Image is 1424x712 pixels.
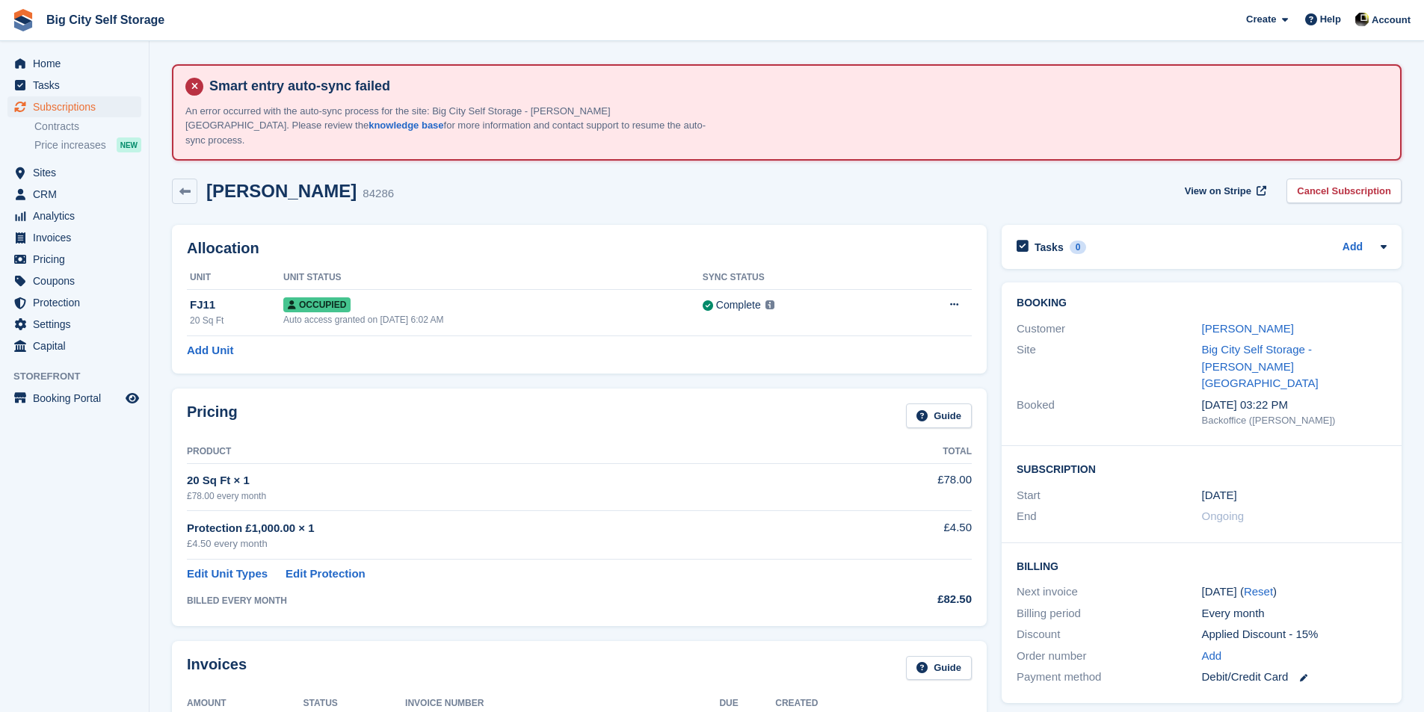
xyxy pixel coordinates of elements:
span: Tasks [33,75,123,96]
div: Billing period [1017,605,1201,622]
a: Edit Unit Types [187,566,268,583]
div: Order number [1017,648,1201,665]
a: menu [7,75,141,96]
div: Customer [1017,321,1201,338]
a: Cancel Subscription [1286,179,1402,203]
img: stora-icon-8386f47178a22dfd0bd8f6a31ec36ba5ce8667c1dd55bd0f319d3a0aa187defe.svg [12,9,34,31]
a: Reset [1244,585,1273,598]
th: Unit [187,266,283,290]
a: Big City Self Storage - [PERSON_NAME][GEOGRAPHIC_DATA] [1202,343,1319,389]
a: menu [7,96,141,117]
div: Next invoice [1017,583,1201,601]
a: Edit Protection [286,566,366,583]
th: Total [845,440,972,464]
span: Create [1246,12,1276,27]
h2: Tasks [1035,241,1064,254]
span: Help [1320,12,1341,27]
span: Protection [33,292,123,313]
a: Big City Self Storage [40,7,170,32]
a: Price increases NEW [34,137,141,153]
div: Every month [1202,605,1387,622]
span: Pricing [33,249,123,270]
div: Discount [1017,626,1201,643]
h2: Booking [1017,297,1387,309]
a: Add Unit [187,342,233,359]
span: View on Stripe [1185,184,1251,199]
div: FJ11 [190,297,283,314]
td: £78.00 [845,463,972,510]
div: Site [1017,341,1201,392]
div: 20 Sq Ft [190,314,283,327]
a: menu [7,162,141,183]
div: £78.00 every month [187,489,845,503]
div: End [1017,508,1201,525]
span: Sites [33,162,123,183]
a: [PERSON_NAME] [1202,322,1294,335]
a: Add [1343,239,1363,256]
a: menu [7,292,141,313]
div: [DATE] 03:22 PM [1202,397,1387,414]
a: menu [7,388,141,409]
a: menu [7,314,141,335]
td: £4.50 [845,511,972,560]
h2: Billing [1017,558,1387,573]
h4: Smart entry auto-sync failed [203,78,1388,95]
div: Protection £1,000.00 × 1 [187,520,845,537]
span: Subscriptions [33,96,123,117]
div: Payment method [1017,669,1201,686]
a: Guide [906,656,972,681]
span: CRM [33,184,123,205]
th: Unit Status [283,266,703,290]
p: An error occurred with the auto-sync process for the site: Big City Self Storage - [PERSON_NAME][... [185,104,709,148]
div: Complete [716,297,761,313]
div: Applied Discount - 15% [1202,626,1387,643]
span: Analytics [33,205,123,226]
a: menu [7,270,141,291]
span: Occupied [283,297,351,312]
h2: Allocation [187,240,972,257]
div: 84286 [363,185,394,202]
div: Backoffice ([PERSON_NAME]) [1202,413,1387,428]
th: Sync Status [703,266,890,290]
span: Settings [33,314,123,335]
div: Booked [1017,397,1201,428]
time: 2025-06-13 00:00:00 UTC [1202,487,1237,504]
span: Invoices [33,227,123,248]
span: Storefront [13,369,149,384]
a: menu [7,53,141,74]
span: Price increases [34,138,106,152]
span: Coupons [33,270,123,291]
a: menu [7,205,141,226]
a: View on Stripe [1179,179,1269,203]
img: Patrick Nevin [1354,12,1369,27]
a: Add [1202,648,1222,665]
th: Product [187,440,845,464]
h2: Pricing [187,403,238,428]
div: Debit/Credit Card [1202,669,1387,686]
div: Auto access granted on [DATE] 6:02 AM [283,313,703,326]
img: icon-info-grey-7440780725fd019a000dd9b08b2336e03edf1995a4989e88bcd33f0948082b44.svg [765,300,774,309]
div: NEW [117,137,141,152]
span: Booking Portal [33,388,123,409]
span: Home [33,53,123,74]
span: Ongoing [1202,510,1245,522]
a: menu [7,227,141,248]
div: 20 Sq Ft × 1 [187,472,845,489]
a: Preview store [123,389,141,407]
h2: Subscription [1017,461,1387,476]
a: menu [7,249,141,270]
div: £82.50 [845,591,972,608]
div: 0 [1070,241,1087,254]
div: BILLED EVERY MONTH [187,594,845,607]
div: Start [1017,487,1201,504]
div: £4.50 every month [187,536,845,551]
div: [DATE] ( ) [1202,583,1387,601]
a: Contracts [34,120,141,134]
a: Guide [906,403,972,428]
a: knowledge base [369,120,443,131]
a: menu [7,335,141,356]
a: menu [7,184,141,205]
h2: [PERSON_NAME] [206,181,357,201]
h2: Invoices [187,656,247,681]
span: Capital [33,335,123,356]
